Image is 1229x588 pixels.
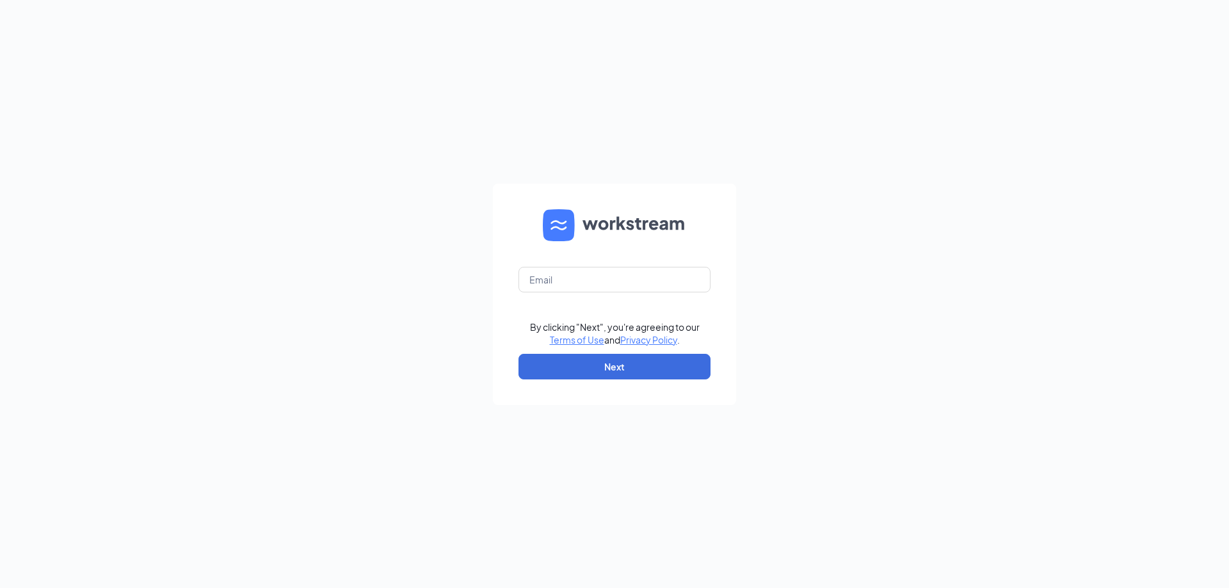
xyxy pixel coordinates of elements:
button: Next [518,354,711,379]
img: WS logo and Workstream text [543,209,686,241]
a: Privacy Policy [620,334,677,346]
div: By clicking "Next", you're agreeing to our and . [530,321,700,346]
input: Email [518,267,711,292]
a: Terms of Use [550,334,604,346]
